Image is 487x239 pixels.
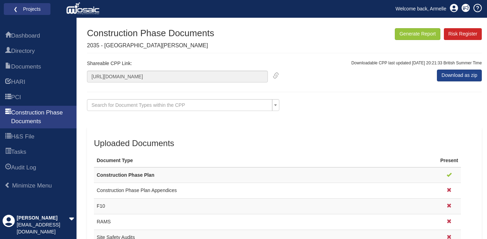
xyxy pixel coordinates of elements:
span: Minimize Menu [5,182,10,188]
a: Download as zip [437,70,482,81]
a: Welcome back, Armelle [390,3,452,14]
span: Tasks [5,148,11,157]
div: Profile [2,215,15,236]
span: Search for Document Types within the CPP [91,102,185,108]
span: Tasks [11,148,26,156]
img: logo_white.png [66,2,101,16]
a: Construction Phase Plan [97,172,154,178]
span: Audit Log [11,164,36,172]
div: [PERSON_NAME] [17,215,69,222]
p: 2035 - [GEOGRAPHIC_DATA][PERSON_NAME] [87,42,214,50]
span: H&S File [11,133,34,141]
th: Document Type [94,152,438,167]
div: Shareable CPP Link: [82,60,279,82]
span: Audit Log [5,164,11,172]
span: Dashboard [5,32,11,40]
span: HARI [11,78,25,86]
a: ❮ Projects [8,5,46,14]
span: HARI [5,78,11,87]
span: Directory [11,47,35,55]
span: Construction Phase Documents [5,109,11,126]
div: [EMAIL_ADDRESS][DOMAIN_NAME] [17,222,69,236]
a: Risk Register [444,28,482,40]
span: Dashboard [11,32,40,40]
button: Generate Report [395,28,440,40]
span: Documents [5,63,11,71]
span: PCI [5,94,11,102]
span: Construction Phase Documents [11,109,71,126]
p: Downloadable CPP last updated [DATE] 20:21:33 British Summer Time [351,60,482,66]
span: Directory [5,47,11,56]
h3: Uploaded Documents [94,139,475,148]
th: Present [438,152,461,167]
span: Documents [11,63,41,71]
span: H&S File [5,133,11,141]
span: Minimize Menu [12,182,52,189]
h1: Construction Phase Documents [87,28,214,38]
span: PCI [11,93,21,102]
